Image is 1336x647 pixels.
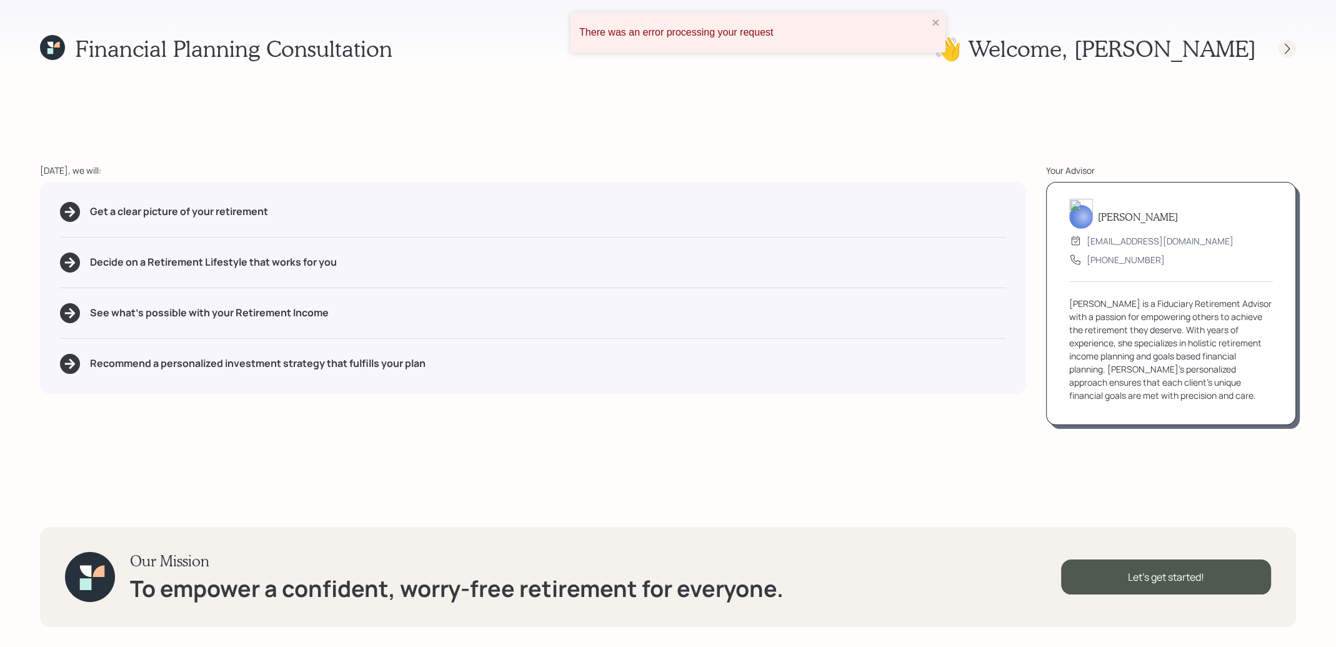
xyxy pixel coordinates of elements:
h5: [PERSON_NAME] [1098,211,1178,223]
div: [PHONE_NUMBER] [1087,253,1165,266]
h1: Financial Planning Consultation [75,35,392,62]
div: [PERSON_NAME] is a Fiduciary Retirement Advisor with a passion for empowering others to achieve t... [1069,297,1273,402]
h5: Decide on a Retirement Lifestyle that works for you [90,256,337,268]
h5: Get a clear picture of your retirement [90,206,268,218]
div: Let's get started! [1061,559,1271,594]
h1: To empower a confident, worry-free retirement for everyone. [130,575,784,602]
h5: See what's possible with your Retirement Income [90,307,329,319]
h1: 👋 Welcome , [PERSON_NAME] [934,35,1256,62]
div: [DATE], we will: [40,164,1026,177]
div: There was an error processing your request [579,27,928,38]
img: treva-nostdahl-headshot.png [1069,199,1093,229]
button: close [932,18,940,29]
h5: Recommend a personalized investment strategy that fulfills your plan [90,358,426,369]
div: [EMAIL_ADDRESS][DOMAIN_NAME] [1087,234,1234,248]
div: Your Advisor [1046,164,1296,177]
h3: Our Mission [130,552,784,570]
